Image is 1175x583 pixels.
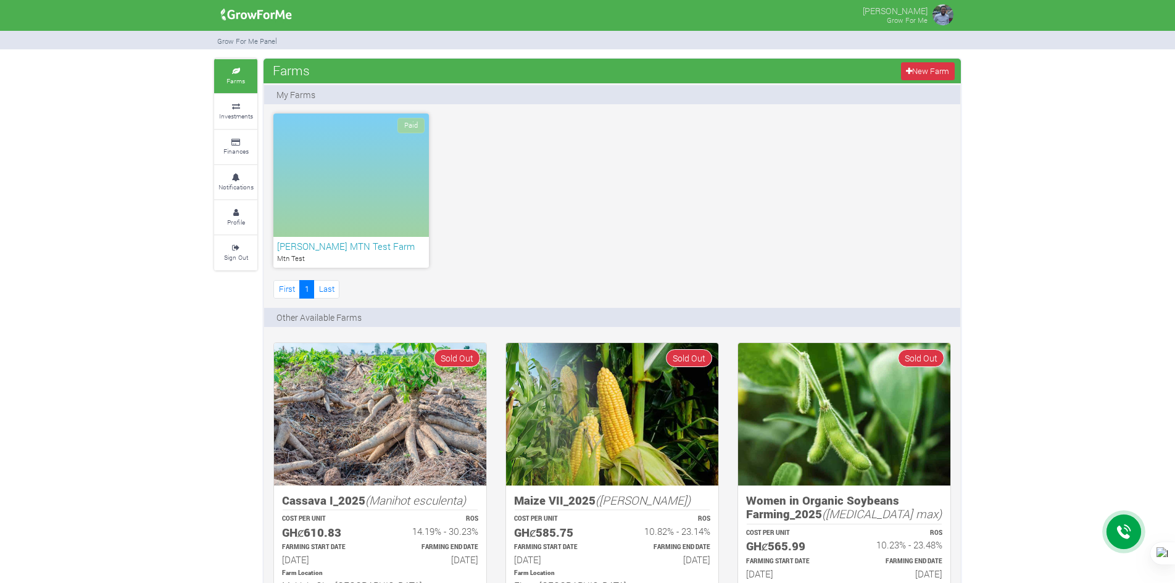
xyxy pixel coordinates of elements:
[282,543,369,552] p: Estimated Farming Start Date
[514,494,710,508] h5: Maize VII_2025
[282,515,369,524] p: COST PER UNIT
[391,554,478,565] h6: [DATE]
[226,76,245,85] small: Farms
[898,349,944,367] span: Sold Out
[863,2,928,17] p: [PERSON_NAME]
[514,515,601,524] p: COST PER UNIT
[224,253,248,262] small: Sign Out
[887,15,928,25] small: Grow For Me
[277,241,425,252] h6: [PERSON_NAME] MTN Test Farm
[746,529,833,538] p: COST PER UNIT
[506,343,718,486] img: growforme image
[214,165,257,199] a: Notifications
[276,311,362,324] p: Other Available Farms
[514,569,710,578] p: Location of Farm
[276,88,315,101] p: My Farms
[219,112,253,120] small: Investments
[666,349,712,367] span: Sold Out
[434,349,480,367] span: Sold Out
[623,554,710,565] h6: [DATE]
[855,539,942,550] h6: 10.23% - 23.48%
[931,2,955,27] img: growforme image
[282,494,478,508] h5: Cassava I_2025
[282,554,369,565] h6: [DATE]
[282,569,478,578] p: Location of Farm
[214,94,257,128] a: Investments
[273,114,429,268] a: Paid [PERSON_NAME] MTN Test Farm Mtn Test
[855,529,942,538] p: ROS
[746,557,833,566] p: Estimated Farming Start Date
[282,526,369,540] h5: GHȼ610.83
[217,36,277,46] small: Grow For Me Panel
[270,58,313,83] span: Farms
[623,515,710,524] p: ROS
[273,280,339,298] nav: Page Navigation
[274,343,486,486] img: growforme image
[901,62,955,80] a: New Farm
[227,218,245,226] small: Profile
[277,254,425,264] p: Mtn Test
[299,280,314,298] a: 1
[855,568,942,579] h6: [DATE]
[514,554,601,565] h6: [DATE]
[746,494,942,521] h5: Women in Organic Soybeans Farming_2025
[391,515,478,524] p: ROS
[514,543,601,552] p: Estimated Farming Start Date
[214,201,257,234] a: Profile
[822,506,942,521] i: ([MEDICAL_DATA] max)
[397,118,425,133] span: Paid
[214,130,257,164] a: Finances
[596,492,691,508] i: ([PERSON_NAME])
[623,543,710,552] p: Estimated Farming End Date
[391,526,478,537] h6: 14.19% - 30.23%
[738,343,950,486] img: growforme image
[514,526,601,540] h5: GHȼ585.75
[218,183,254,191] small: Notifications
[313,280,339,298] a: Last
[746,568,833,579] h6: [DATE]
[365,492,466,508] i: (Manihot esculenta)
[855,557,942,566] p: Estimated Farming End Date
[273,280,300,298] a: First
[223,147,249,155] small: Finances
[623,526,710,537] h6: 10.82% - 23.14%
[217,2,296,27] img: growforme image
[214,59,257,93] a: Farms
[391,543,478,552] p: Estimated Farming End Date
[214,236,257,270] a: Sign Out
[746,539,833,553] h5: GHȼ565.99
